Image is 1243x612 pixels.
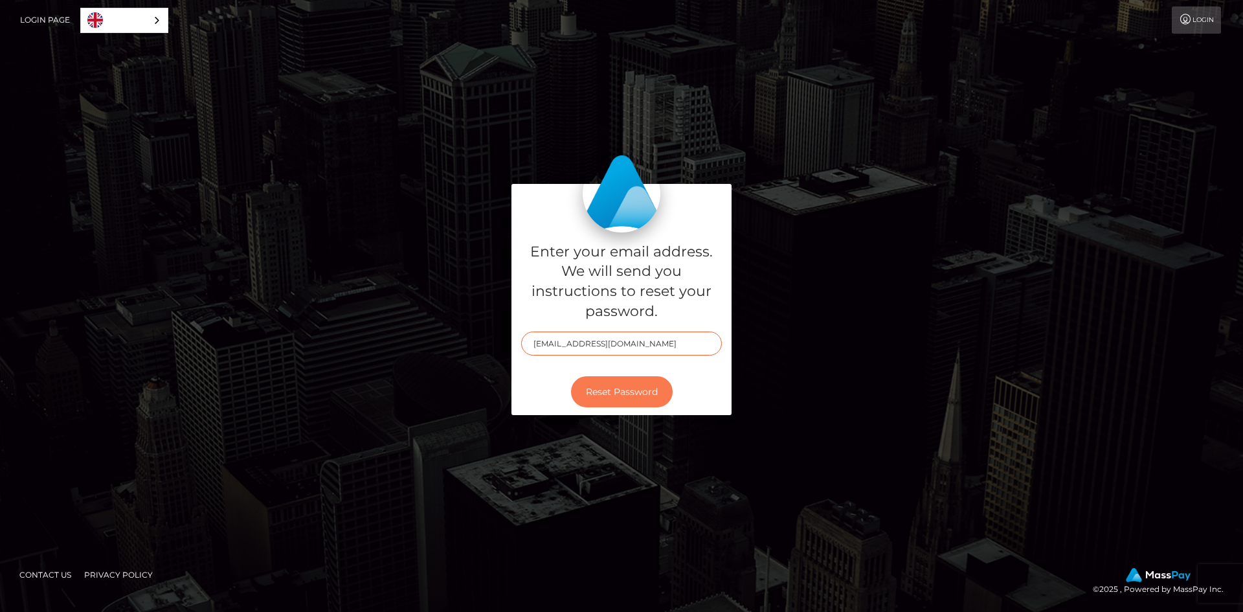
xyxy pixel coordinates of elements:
div: © 2025 , Powered by MassPay Inc. [1093,568,1233,596]
aside: Language selected: English [80,8,168,33]
a: Login Page [20,6,70,34]
div: Language [80,8,168,33]
a: English [81,8,168,32]
button: Reset Password [571,376,673,408]
a: Login [1172,6,1221,34]
input: E-mail... [521,332,722,356]
a: Privacy Policy [79,565,158,585]
img: MassPay Login [583,155,660,232]
img: MassPay [1126,568,1191,582]
a: Contact Us [14,565,76,585]
h5: Enter your email address. We will send you instructions to reset your password. [521,242,722,322]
